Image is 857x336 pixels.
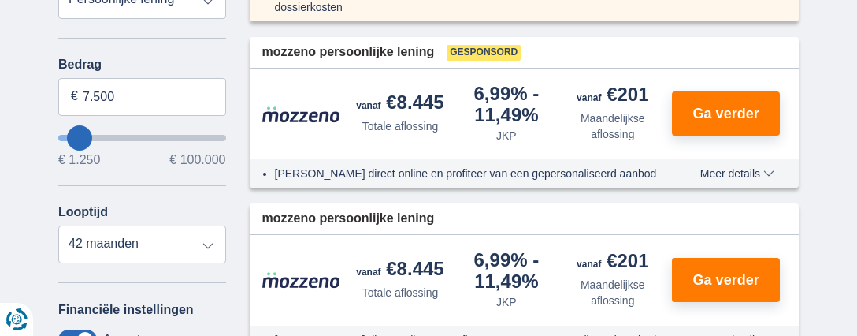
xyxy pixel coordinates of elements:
label: Bedrag [58,58,226,72]
div: JKP [496,294,517,310]
span: Ga verder [693,273,759,287]
span: Ga verder [693,106,759,121]
div: 6,99% [459,84,553,125]
button: Ga verder [672,91,780,136]
div: Maandelijkse aflossing [566,110,659,142]
label: Looptijd [58,205,108,219]
li: [PERSON_NAME] direct online en profiteer van een gepersonaliseerd aanbod [275,166,666,181]
div: 6,99% [459,251,553,291]
button: Meer details [688,167,786,180]
img: product.pl.alt Mozzeno [262,106,341,123]
div: €8.445 [356,93,443,115]
span: € 1.250 [58,154,100,166]
div: Maandelijkse aflossing [566,277,659,308]
span: mozzeno persoonlijke lening [262,43,435,62]
div: Totale aflossing [362,285,439,301]
span: Meer details [700,168,774,179]
img: product.pl.alt Mozzeno [262,271,341,289]
button: Ga verder [672,258,780,302]
div: JKP [496,128,517,144]
div: Totale aflossing [362,118,439,134]
label: Financiële instellingen [58,303,194,317]
span: Gesponsord [447,45,521,61]
input: wantToBorrow [58,135,226,141]
div: €8.445 [356,259,443,282]
div: €201 [577,85,648,107]
span: € 100.000 [169,154,225,166]
span: € [71,88,78,106]
div: €201 [577,252,648,274]
span: mozzeno persoonlijke lening [262,210,435,228]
